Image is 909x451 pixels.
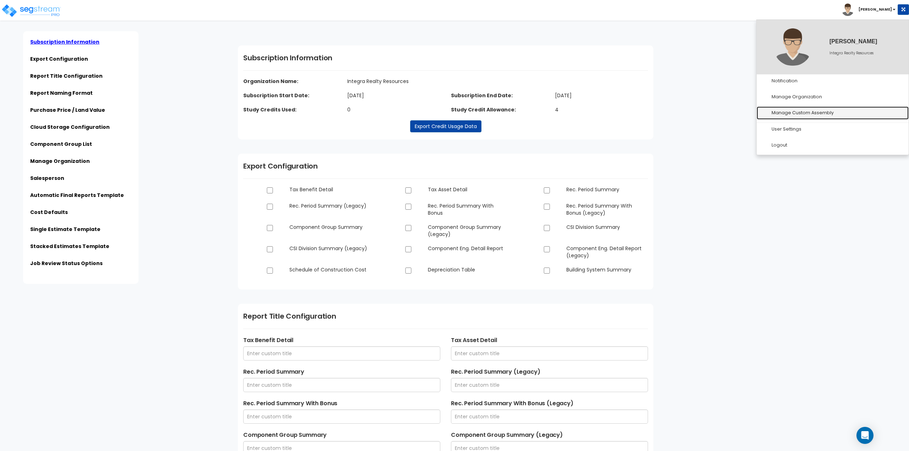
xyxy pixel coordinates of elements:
dd: Component Group Summary [284,224,376,231]
h1: Export Configuration [243,161,648,171]
div: Integra Realty Resources [829,53,892,54]
label: Tax Benefit Detail [243,336,440,345]
a: Stacked Estimates Template [30,243,109,250]
dd: 4 [550,106,654,113]
input: Enter custom title [243,346,440,361]
dd: Rec. Period Summary With Bonus (Legacy) [561,202,653,216]
div: Open Intercom Messenger [856,427,873,444]
dd: CSI Division Summary [561,224,653,231]
label: Tax Asset Detail [451,336,648,345]
a: Logout [757,139,909,152]
a: Automatic Final Reports Template [30,192,124,199]
a: Export Credit Usage Data [410,120,481,132]
img: avatar.png [774,28,811,66]
a: Manage Organization [757,90,909,104]
dd: 0 [342,106,446,113]
dt: Subscription Start Date: [238,92,342,99]
a: Subscription Information [30,38,99,45]
div: [PERSON_NAME] [829,41,892,42]
dd: Building System Summary [561,266,653,273]
label: Component Group Summary (Legacy) [451,431,648,439]
dd: Component Eng. Detail Report (Legacy) [561,245,653,259]
dt: Study Credit Allowance: [446,106,550,113]
a: Export Configuration [30,55,88,62]
input: Enter custom title [451,409,648,424]
a: Report Title Configuration [30,72,103,79]
a: Cost Defaults [30,209,68,216]
dd: Component Eng. Detail Report [423,245,515,252]
label: Rec. Period Summary With Bonus (Legacy) [451,399,648,408]
dd: [DATE] [342,92,446,99]
dd: CSI Division Summary (Legacy) [284,245,376,252]
dd: Rec. Period Summary With Bonus [423,202,515,216]
dd: [DATE] [550,92,654,99]
input: Enter custom title [243,409,440,424]
img: avatar.png [842,4,854,16]
label: Rec. Period Summary [243,368,440,376]
a: Component Group List [30,141,92,148]
dd: Schedule of Construction Cost [284,266,376,273]
b: [PERSON_NAME] [859,7,892,12]
dd: Integra Realty Resources [342,78,550,85]
img: logo_pro_r.png [1,4,61,18]
a: User Settings [757,123,909,136]
dt: Subscription End Date: [446,92,550,99]
a: Manage Custom Assembly [757,106,909,120]
label: Rec. Period Summary With Bonus [243,399,440,408]
input: Enter custom title [451,346,648,361]
dd: Component Group Summary (Legacy) [423,224,515,238]
a: Single Estimate Template [30,226,100,233]
input: Enter custom title [243,378,440,392]
dt: Organization Name: [238,78,446,85]
dt: Study Credits Used: [238,106,342,113]
dd: Depreciation Table [423,266,515,273]
input: Enter custom title [451,378,648,392]
label: Rec. Period Summary (Legacy) [451,368,648,376]
a: Manage Organization [30,158,90,165]
dd: Tax Benefit Detail [284,186,376,193]
h1: Report Title Configuration [243,311,648,321]
a: Job Review Status Options [30,260,103,267]
a: Purchase Price / Land Value [30,106,105,114]
a: Cloud Storage Configuration [30,123,110,131]
dd: Tax Asset Detail [423,186,515,193]
a: Notification [757,75,909,88]
label: Component Group Summary [243,431,440,439]
h1: Subscription Information [243,53,648,63]
a: Report Naming Format [30,89,93,97]
dd: Rec. Period Summary (Legacy) [284,202,376,209]
a: Salesperson [30,175,64,182]
dd: Rec. Period Summary [561,186,653,193]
